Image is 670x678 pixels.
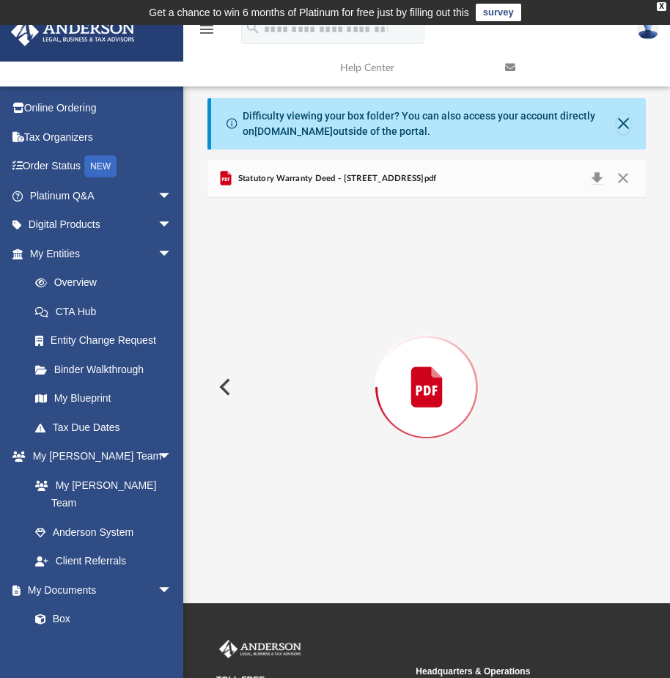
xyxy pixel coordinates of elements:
a: menu [198,28,216,38]
a: Binder Walkthrough [21,355,194,384]
i: search [245,20,261,36]
a: Anderson System [21,517,187,547]
a: Platinum Q&Aarrow_drop_down [10,181,194,210]
a: My Entitiesarrow_drop_down [10,239,194,268]
button: Close [609,169,636,189]
a: Help Center [329,39,494,97]
div: close [657,2,666,11]
a: Box [21,605,180,634]
button: Previous File [207,366,240,408]
div: NEW [84,155,117,177]
img: Anderson Advisors Platinum Portal [7,18,139,46]
a: My [PERSON_NAME] Teamarrow_drop_down [10,442,187,471]
img: User Pic [637,18,659,40]
a: Digital Productsarrow_drop_down [10,210,194,240]
span: arrow_drop_down [158,210,187,240]
a: [DOMAIN_NAME] [254,125,333,137]
button: Close [616,114,630,134]
span: arrow_drop_down [158,181,187,211]
i: menu [198,21,216,38]
a: CTA Hub [21,297,194,326]
a: Overview [21,268,194,298]
div: Difficulty viewing your box folder? You can also access your account directly on outside of the p... [243,108,616,139]
span: arrow_drop_down [158,575,187,605]
a: My Documentsarrow_drop_down [10,575,187,605]
img: Anderson Advisors Platinum Portal [216,640,304,659]
span: arrow_drop_down [158,239,187,269]
a: Tax Organizers [10,122,194,152]
a: Client Referrals [21,547,187,576]
span: arrow_drop_down [158,442,187,472]
a: Entity Change Request [21,326,194,355]
button: Download [584,169,610,189]
a: My Blueprint [21,384,187,413]
span: Statutory Warranty Deed - [STREET_ADDRESS]pdf [235,172,436,185]
a: survey [476,4,521,21]
small: Headquarters & Operations [416,665,605,678]
a: Online Ordering [10,94,194,123]
a: Order StatusNEW [10,152,194,182]
a: My [PERSON_NAME] Team [21,471,180,517]
a: Tax Due Dates [21,413,194,442]
div: Preview [207,160,646,577]
div: Get a chance to win 6 months of Platinum for free just by filling out this [149,4,469,21]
